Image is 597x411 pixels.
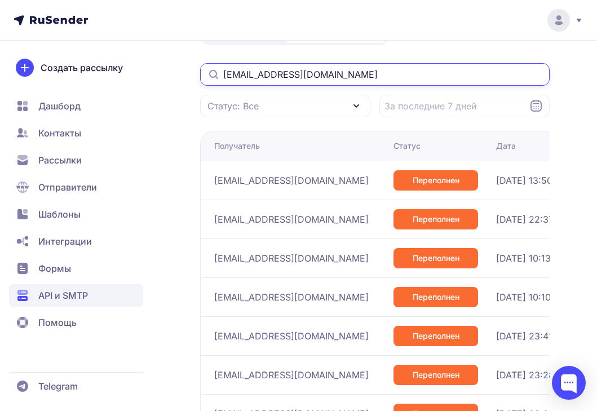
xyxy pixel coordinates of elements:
[413,253,459,264] span: Переполнен
[214,174,369,187] span: [EMAIL_ADDRESS][DOMAIN_NAME]
[9,375,143,397] a: Telegram
[496,213,554,226] span: [DATE] 22:37
[38,235,92,248] span: Интеграции
[38,153,82,167] span: Рассылки
[38,99,81,113] span: Дашборд
[214,213,369,226] span: [EMAIL_ADDRESS][DOMAIN_NAME]
[38,316,77,329] span: Помощь
[38,379,78,393] span: Telegram
[214,251,369,265] span: [EMAIL_ADDRESS][DOMAIN_NAME]
[413,175,459,186] span: Переполнен
[413,369,459,381] span: Переполнен
[207,99,259,113] span: Статус: Все
[214,140,260,152] div: Получатель
[38,126,81,140] span: Контакты
[496,368,554,382] span: [DATE] 23:28
[38,180,97,194] span: Отправители
[41,61,123,74] span: Создать рассылку
[200,63,550,86] input: Поиск
[496,329,552,343] span: [DATE] 23:41
[413,214,459,225] span: Переполнен
[496,290,551,304] span: [DATE] 10:10
[393,140,421,152] div: Статус
[413,330,459,342] span: Переполнен
[496,174,552,187] span: [DATE] 13:50
[496,140,516,152] div: Дата
[413,291,459,303] span: Переполнен
[38,289,88,302] span: API и SMTP
[379,95,550,117] input: Datepicker input
[38,207,81,221] span: Шаблоны
[214,368,369,382] span: [EMAIL_ADDRESS][DOMAIN_NAME]
[38,262,71,275] span: Формы
[214,329,369,343] span: [EMAIL_ADDRESS][DOMAIN_NAME]
[214,290,369,304] span: [EMAIL_ADDRESS][DOMAIN_NAME]
[496,251,551,265] span: [DATE] 10:13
